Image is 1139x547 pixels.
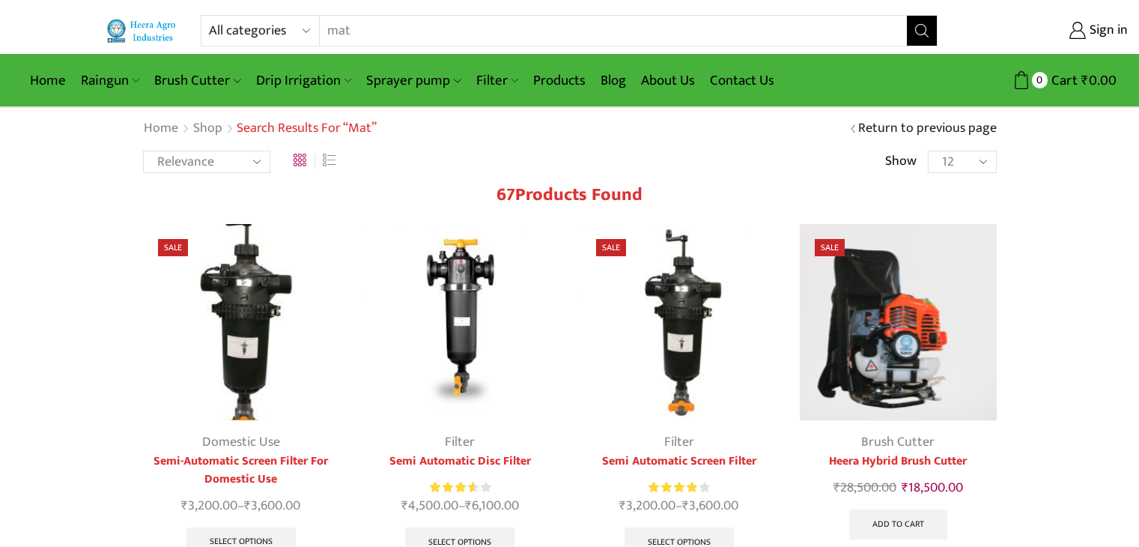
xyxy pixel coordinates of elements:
bdi: 0.00 [1081,69,1117,92]
span: Products found [515,180,643,210]
span: Sale [158,239,188,256]
span: Show [885,152,917,172]
a: Home [143,119,179,139]
nav: Breadcrumb [143,119,377,139]
bdi: 18,500.00 [902,477,963,499]
bdi: 3,200.00 [181,495,237,517]
span: ₹ [181,495,188,517]
a: Add to cart: “Heera Hybrid Brush Cutter” [849,510,947,540]
a: Home [22,63,73,98]
span: Cart [1048,70,1078,91]
span: Rated out of 5 [430,480,474,495]
button: Search button [907,16,937,46]
input: Search for... [320,16,889,46]
span: ₹ [682,495,689,517]
a: Semi-Automatic Screen Filter For Domestic Use [143,453,340,489]
a: About Us [634,63,702,98]
bdi: 4,500.00 [401,495,458,517]
span: ₹ [619,495,626,517]
a: Blog [593,63,634,98]
a: Drip Irrigation [249,63,359,98]
span: ₹ [833,477,840,499]
span: Rated out of 5 [649,480,696,495]
img: Semi Automatic Disc Filter [362,224,559,421]
a: Products [526,63,593,98]
span: ₹ [465,495,472,517]
span: – [143,496,340,516]
a: Brush Cutter [861,431,935,453]
a: Brush Cutter [147,63,248,98]
a: Raingun [73,63,147,98]
bdi: 3,200.00 [619,495,675,517]
a: Contact Us [702,63,782,98]
span: ₹ [244,495,251,517]
bdi: 3,600.00 [244,495,300,517]
a: Filter [445,431,475,453]
img: Heera Hybrid Brush Cutter [800,224,997,421]
a: Semi Automatic Screen Filter [581,453,778,471]
span: ₹ [902,477,908,499]
div: Rated 3.92 out of 5 [649,480,709,495]
select: Shop order [143,151,270,173]
img: Semi-Automatic Screen Filter for Domestic Use [143,224,340,421]
a: Return to previous page [858,119,997,139]
span: 0 [1032,72,1048,88]
bdi: 3,600.00 [682,495,738,517]
span: ₹ [401,495,408,517]
span: – [581,496,778,516]
span: ₹ [1081,69,1089,92]
a: Domestic Use [202,431,280,453]
a: Filter [469,63,526,98]
span: 67 [496,180,515,210]
h1: Search results for “mat” [237,121,377,137]
a: Sprayer pump [359,63,468,98]
a: 0 Cart ₹0.00 [953,67,1117,94]
bdi: 28,500.00 [833,477,896,499]
span: – [362,496,559,516]
img: Semi Automatic Screen Filter [581,224,778,421]
span: Sign in [1086,21,1128,40]
a: Shop [192,119,223,139]
span: Sale [815,239,845,256]
bdi: 6,100.00 [465,495,519,517]
a: Heera Hybrid Brush Cutter [800,453,997,471]
div: Rated 3.67 out of 5 [430,480,490,495]
a: Sign in [960,17,1128,44]
a: Semi Automatic Disc Filter [362,453,559,471]
a: Filter [664,431,694,453]
span: Sale [596,239,626,256]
